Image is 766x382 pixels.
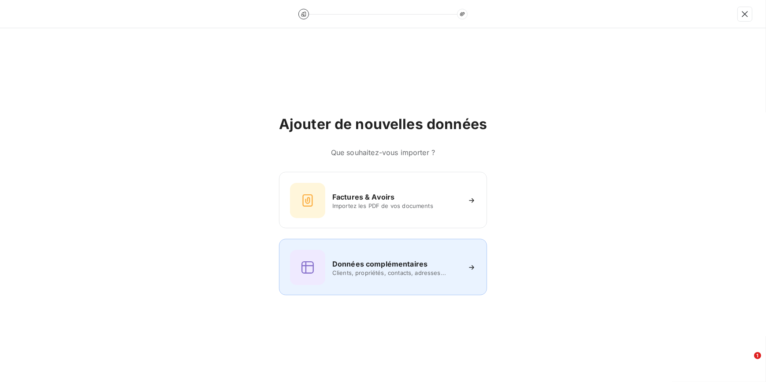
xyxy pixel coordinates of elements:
[332,269,460,276] span: Clients, propriétés, contacts, adresses...
[332,192,395,202] h6: Factures & Avoirs
[736,352,757,373] iframe: Intercom live chat
[332,259,428,269] h6: Données complémentaires
[754,352,761,359] span: 1
[279,115,487,133] h2: Ajouter de nouvelles données
[332,202,460,209] span: Importez les PDF de vos documents
[279,147,487,158] h6: Que souhaitez-vous importer ?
